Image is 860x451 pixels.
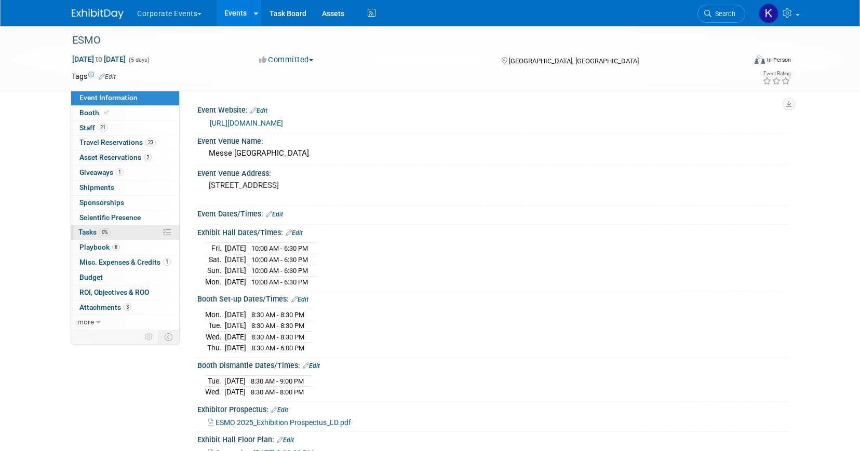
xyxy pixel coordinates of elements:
[197,133,788,146] div: Event Venue Name:
[251,278,308,286] span: 10:00 AM - 6:30 PM
[216,418,351,427] span: ESMO 2025_Exhibition Prospectus_LD.pdf
[197,402,788,415] div: Exhibitor Prospectus:
[225,320,246,332] td: [DATE]
[277,436,294,444] a: Edit
[205,254,225,265] td: Sat.
[72,9,124,19] img: ExhibitDay
[71,135,179,150] a: Travel Reservations23
[79,243,120,251] span: Playbook
[250,107,267,114] a: Edit
[251,388,304,396] span: 8:30 AM - 8:00 PM
[124,303,131,311] span: 3
[251,311,304,319] span: 8:30 AM - 8:30 PM
[205,320,225,332] td: Tue.
[205,276,225,287] td: Mon.
[266,211,283,218] a: Edit
[205,375,224,387] td: Tue.
[71,181,179,195] a: Shipments
[78,228,111,236] span: Tasks
[225,265,246,277] td: [DATE]
[759,4,778,23] img: Keirsten Davis
[98,124,108,131] span: 21
[112,243,120,251] span: 8
[767,56,791,64] div: In-Person
[79,153,152,161] span: Asset Reservations
[509,57,639,65] span: [GEOGRAPHIC_DATA], [GEOGRAPHIC_DATA]
[71,211,179,225] a: Scientific Presence
[209,181,432,190] pre: [STREET_ADDRESS]
[684,54,791,70] div: Event Format
[94,55,104,63] span: to
[71,225,179,240] a: Tasks0%
[71,240,179,255] a: Playbook8
[205,242,225,254] td: Fri.
[197,432,788,445] div: Exhibit Hall Floor Plan:
[197,291,788,305] div: Booth Set-up Dates/Times:
[208,418,351,427] a: ESMO 2025_Exhibition Prospectus_LD.pdf
[225,309,246,320] td: [DATE]
[69,31,730,50] div: ESMO
[99,228,111,236] span: 0%
[205,145,781,161] div: Messe [GEOGRAPHIC_DATA]
[205,265,225,277] td: Sun.
[71,166,179,180] a: Giveaways1
[271,406,288,414] a: Edit
[286,229,303,237] a: Edit
[225,343,246,353] td: [DATE]
[79,168,124,176] span: Giveaways
[77,318,94,326] span: more
[116,168,124,176] span: 1
[79,303,131,311] span: Attachments
[79,273,103,281] span: Budget
[197,225,788,238] div: Exhibit Hall Dates/Times:
[197,166,788,179] div: Event Venue Address:
[205,387,224,398] td: Wed.
[225,242,246,254] td: [DATE]
[79,213,141,222] span: Scientific Presence
[71,315,179,330] a: more
[251,256,308,264] span: 10:00 AM - 6:30 PM
[140,330,158,344] td: Personalize Event Tab Strip
[256,54,317,65] button: Committed
[72,54,126,64] span: [DATE] [DATE]
[158,330,180,344] td: Toggle Event Tabs
[71,106,179,120] a: Booth
[71,285,179,300] a: ROI, Objectives & ROO
[197,102,788,116] div: Event Website:
[755,56,765,64] img: Format-Inperson.png
[79,93,138,102] span: Event Information
[225,331,246,343] td: [DATE]
[303,362,320,370] a: Edit
[71,151,179,165] a: Asset Reservations2
[205,309,225,320] td: Mon.
[697,5,745,23] a: Search
[104,110,109,115] i: Booth reservation complete
[71,270,179,285] a: Budget
[144,154,152,161] span: 2
[71,121,179,135] a: Staff21
[291,296,308,303] a: Edit
[251,344,304,352] span: 8:30 AM - 6:00 PM
[72,71,116,81] td: Tags
[79,183,114,192] span: Shipments
[79,258,171,266] span: Misc. Expenses & Credits
[251,244,308,252] span: 10:00 AM - 6:30 PM
[71,196,179,210] a: Sponsorships
[711,10,735,18] span: Search
[251,267,308,275] span: 10:00 AM - 6:30 PM
[251,333,304,341] span: 8:30 AM - 8:30 PM
[251,322,304,330] span: 8:30 AM - 8:30 PM
[251,377,304,385] span: 8:30 AM - 9:00 PM
[205,331,225,343] td: Wed.
[197,358,788,371] div: Booth Dismantle Dates/Times:
[210,119,283,127] a: [URL][DOMAIN_NAME]
[79,138,156,146] span: Travel Reservations
[225,276,246,287] td: [DATE]
[163,258,171,266] span: 1
[128,57,150,63] span: (5 days)
[99,73,116,80] a: Edit
[762,71,790,76] div: Event Rating
[79,198,124,207] span: Sponsorships
[79,124,108,132] span: Staff
[79,288,149,296] span: ROI, Objectives & ROO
